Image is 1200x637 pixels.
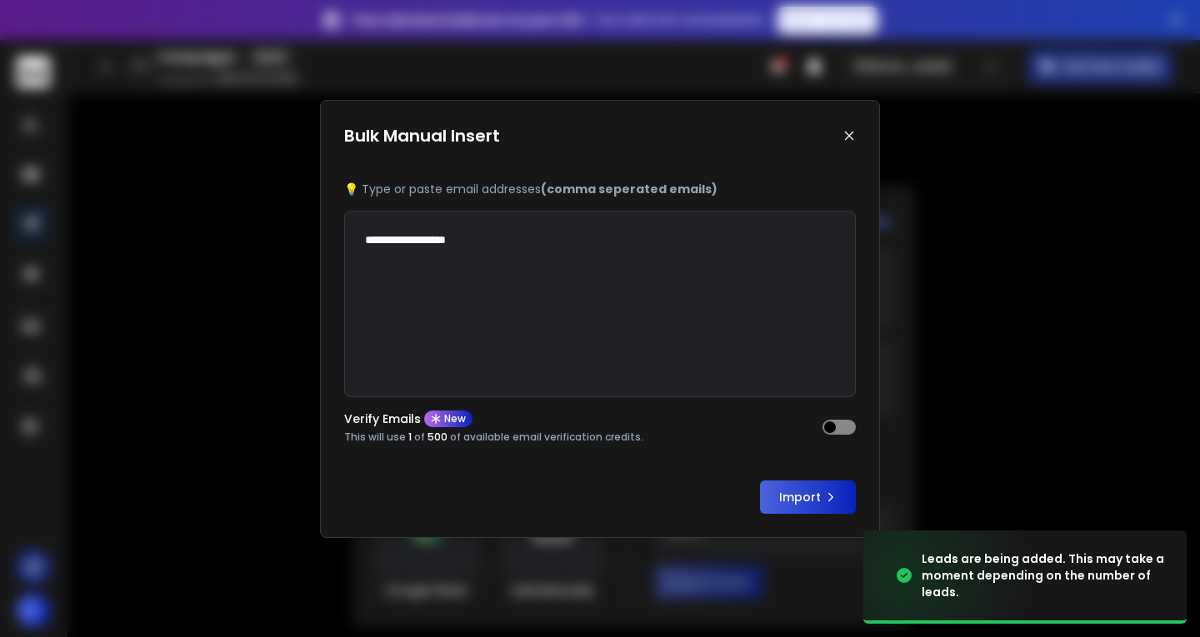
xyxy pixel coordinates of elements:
p: This will use of of available email verification credits. [344,430,643,444]
span: 1 [408,430,412,444]
span: 500 [427,430,447,444]
button: Import [760,480,856,514]
div: Leads are being added. This may take a moment depending on the number of leads. [922,550,1167,600]
div: New [424,411,472,427]
b: (comma seperated emails) [541,181,717,197]
p: 💡 Type or paste email addresses [344,181,856,197]
img: image [863,526,1030,625]
p: Verify Emails [344,413,421,425]
h1: Bulk Manual Insert [344,124,500,147]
